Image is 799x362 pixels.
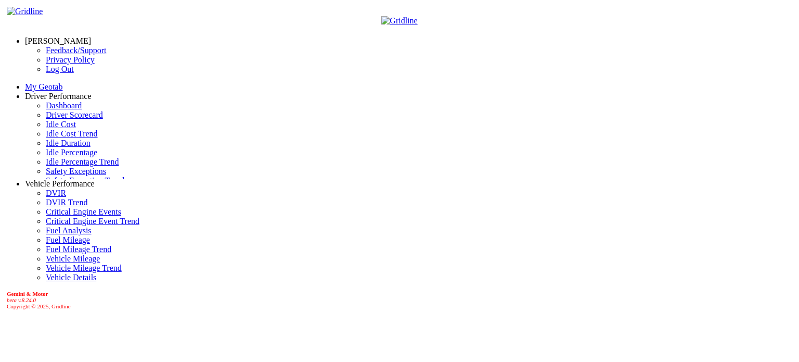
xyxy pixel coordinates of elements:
a: Privacy Policy [46,55,95,64]
a: Idle Cost [46,120,76,129]
a: Idle Cost Trend [46,129,98,138]
b: Gemini & Motor [7,291,48,297]
img: Gridline [7,7,43,16]
a: Idle Percentage [46,148,97,157]
a: [PERSON_NAME] [25,36,91,45]
a: Idle Duration [46,139,91,147]
a: Feedback/Support [46,46,106,55]
img: Gridline [381,16,417,26]
a: Safety Exceptions [46,167,106,176]
a: DVIR Trend [46,198,87,207]
a: Driver Performance [25,92,92,101]
a: Idle Percentage Trend [46,157,119,166]
a: Dashboard [46,101,82,110]
a: Driver Scorecard [46,110,103,119]
a: Log Out [46,65,74,73]
a: Vehicle Mileage Trend [46,264,122,272]
a: Critical Engine Event Trend [46,217,139,226]
a: Vehicle Details [46,273,96,282]
a: My Geotab [25,82,62,91]
div: Copyright © 2025, Gridline [7,291,795,309]
a: DVIR [46,189,66,197]
a: Safety Exception Trend [46,176,124,185]
i: beta v.8.24.0 [7,297,36,303]
a: Fuel Analysis [46,226,92,235]
a: Fuel Mileage [46,235,90,244]
a: Critical Engine Events [46,207,121,216]
a: Vehicle Mileage [46,254,100,263]
a: Fuel Mileage Trend [46,245,111,254]
a: Vehicle Performance [25,179,95,188]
